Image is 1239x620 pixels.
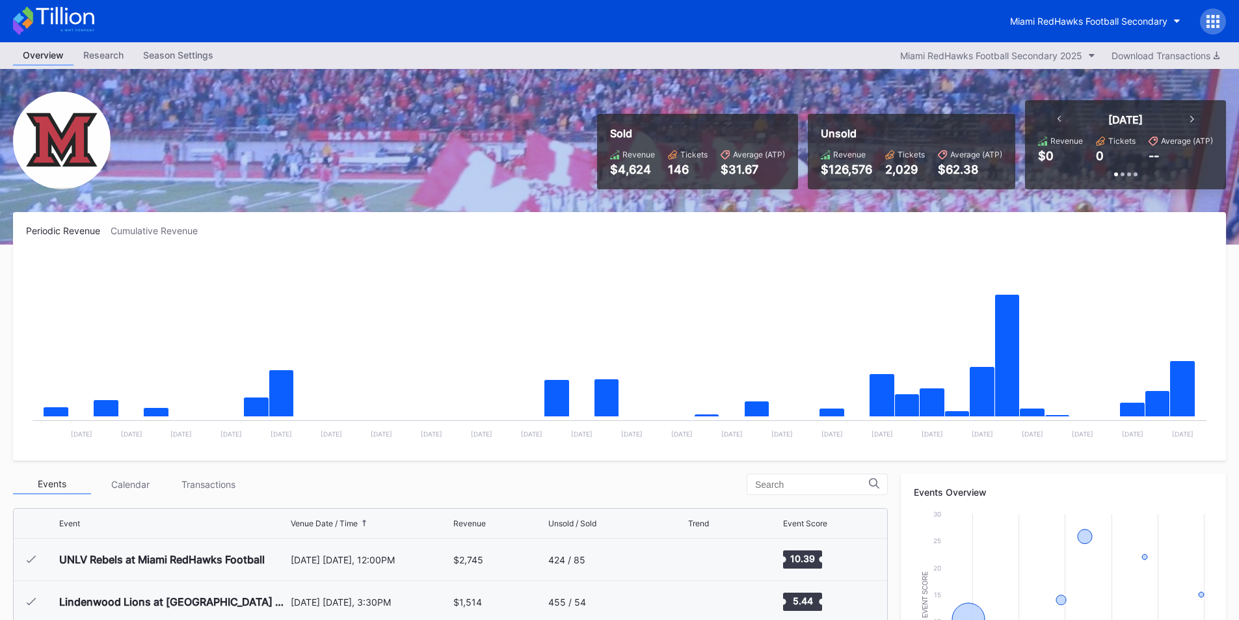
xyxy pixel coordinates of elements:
text: [DATE] [521,430,542,438]
text: 20 [933,564,941,572]
div: Unsold / Sold [548,519,596,528]
div: [DATE] [DATE], 3:30PM [291,597,451,608]
div: Average (ATP) [950,150,1002,159]
a: Overview [13,46,73,66]
div: Revenue [622,150,655,159]
svg: Chart title [688,543,727,576]
div: Unsold [821,127,1002,140]
div: 2,029 [885,163,925,176]
div: Average (ATP) [733,150,785,159]
text: [DATE] [121,430,142,438]
text: 15 [934,591,941,599]
text: [DATE] [872,430,893,438]
div: [DATE] [1108,113,1143,126]
text: Event Score [922,571,929,618]
div: -- [1149,149,1159,163]
div: Average (ATP) [1161,136,1213,146]
div: Revenue [833,150,866,159]
text: [DATE] [471,430,492,438]
text: [DATE] [271,430,292,438]
div: Tickets [680,150,708,159]
text: 5.44 [792,595,812,606]
a: Research [73,46,133,66]
div: Miami RedHawks Football Secondary 2025 [900,50,1082,61]
div: Download Transactions [1112,50,1219,61]
text: [DATE] [1172,430,1193,438]
div: Season Settings [133,46,223,64]
div: Sold [610,127,785,140]
div: Calendar [91,474,169,494]
svg: Chart title [688,586,727,618]
div: Revenue [453,519,486,528]
div: $31.67 [721,163,785,176]
text: [DATE] [71,430,92,438]
div: Venue Date / Time [291,519,358,528]
div: $1,514 [453,597,482,608]
div: 455 / 54 [548,597,586,608]
text: [DATE] [1022,430,1043,438]
button: Miami RedHawks Football Secondary 2025 [894,47,1102,64]
text: [DATE] [1122,430,1143,438]
div: Event Score [783,519,827,528]
text: [DATE] [821,430,843,438]
text: [DATE] [220,430,242,438]
div: 146 [668,163,708,176]
text: [DATE] [771,430,793,438]
div: UNLV Rebels at Miami RedHawks Football [59,553,265,566]
text: [DATE] [671,430,693,438]
text: 25 [933,537,941,545]
div: Events Overview [914,487,1213,498]
text: [DATE] [972,430,993,438]
text: [DATE] [922,430,943,438]
button: Download Transactions [1105,47,1226,64]
div: 0 [1096,149,1104,163]
svg: Chart title [26,252,1213,448]
text: 30 [933,510,941,518]
div: Periodic Revenue [26,225,111,236]
div: Events [13,474,91,494]
text: 10.39 [790,553,815,564]
img: Miami_RedHawks_Football_Secondary.png [13,92,111,189]
div: $126,576 [821,163,872,176]
div: $0 [1038,149,1054,163]
div: Miami RedHawks Football Secondary [1010,16,1167,27]
text: [DATE] [721,430,743,438]
div: $62.38 [938,163,1002,176]
text: [DATE] [371,430,392,438]
text: [DATE] [321,430,342,438]
button: Miami RedHawks Football Secondary [1000,9,1190,33]
div: $2,745 [453,554,483,565]
text: [DATE] [170,430,192,438]
text: [DATE] [571,430,593,438]
div: Cumulative Revenue [111,225,208,236]
div: $4,624 [610,163,655,176]
div: Revenue [1050,136,1083,146]
text: [DATE] [621,430,643,438]
div: Tickets [898,150,925,159]
div: Research [73,46,133,64]
input: Search [755,479,869,490]
div: Lindenwood Lions at [GEOGRAPHIC_DATA] RedHawks Football [59,595,287,608]
div: Transactions [169,474,247,494]
div: Trend [688,519,709,528]
text: [DATE] [1072,430,1093,438]
div: 424 / 85 [548,554,585,565]
div: [DATE] [DATE], 12:00PM [291,554,451,565]
a: Season Settings [133,46,223,66]
div: Event [59,519,80,528]
div: Tickets [1108,136,1136,146]
text: [DATE] [421,430,442,438]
